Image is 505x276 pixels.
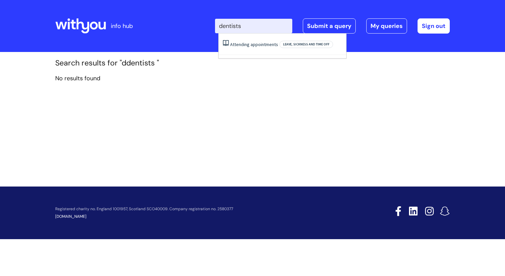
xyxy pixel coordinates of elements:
[230,41,278,47] a: Attending appointments
[215,19,292,33] input: Search
[55,73,450,84] p: No results found
[418,18,450,34] a: Sign out
[55,207,349,211] p: Registered charity no. England 1001957, Scotland SCO40009. Company registration no. 2580377
[55,59,450,68] h1: Search results for "ddentists "
[279,41,333,48] span: Leave, sickness and time off
[366,18,407,34] a: My queries
[55,214,86,219] a: [DOMAIN_NAME]
[303,18,356,34] a: Submit a query
[111,21,133,31] p: info hub
[215,18,450,34] div: | -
